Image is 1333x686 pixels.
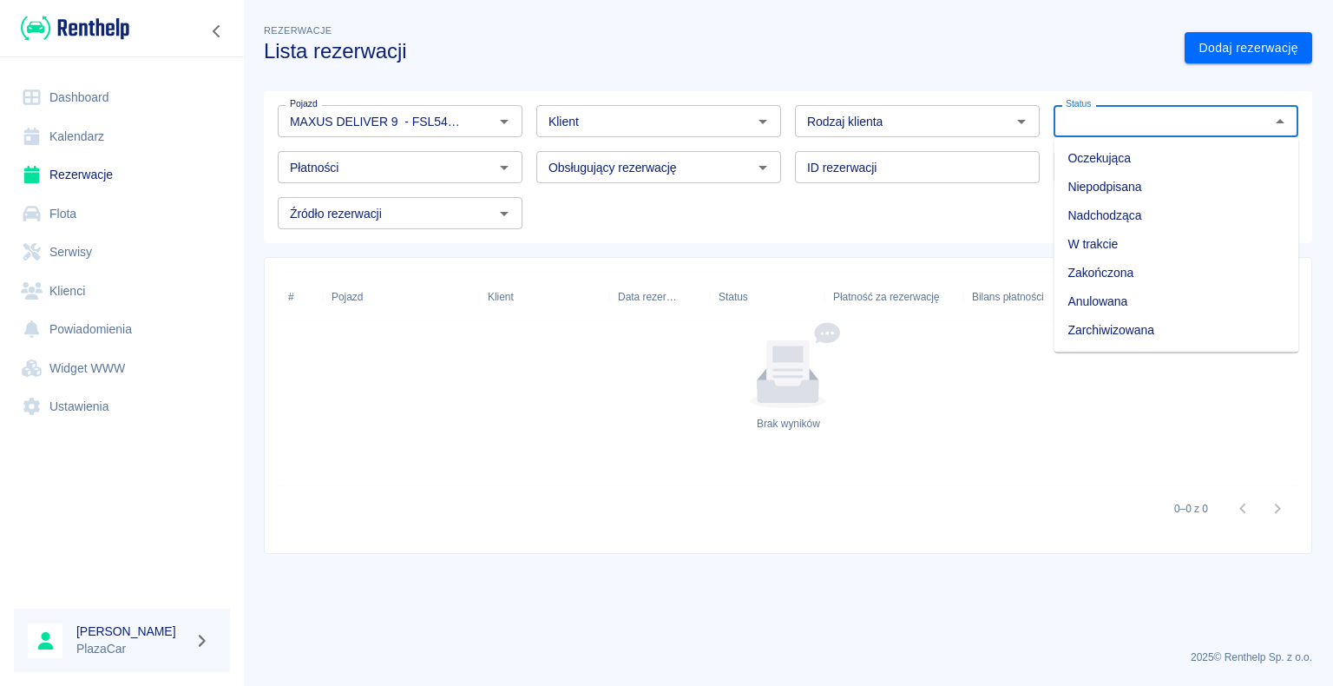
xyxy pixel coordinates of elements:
[492,155,516,180] button: Otwórz
[492,109,516,134] button: Otwórz
[76,640,187,658] p: PlazaCar
[1054,316,1298,345] li: Zarchiwizowana
[290,97,318,110] label: Pojazd
[1054,144,1298,173] li: Oczekująca
[479,273,609,321] div: Klient
[1174,501,1208,517] p: 0–0 z 0
[1054,230,1298,259] li: W trakcie
[1054,287,1298,316] li: Anulowana
[14,233,230,272] a: Serwisy
[1054,173,1298,201] li: Niepodpisana
[14,78,230,117] a: Dashboard
[14,117,230,156] a: Kalendarz
[76,623,187,640] h6: [PERSON_NAME]
[751,109,775,134] button: Otwórz
[609,273,710,321] div: Data rezerwacji
[204,20,230,43] button: Zwiń nawigację
[279,273,323,321] div: #
[972,273,1044,321] div: Bilans płatności
[14,310,230,349] a: Powiadomienia
[323,273,479,321] div: Pojazd
[14,387,230,426] a: Ustawienia
[14,195,230,234] a: Flota
[14,272,230,311] a: Klienci
[824,273,963,321] div: Płatność za rezerwację
[14,155,230,195] a: Rezerwacje
[719,273,748,321] div: Status
[833,273,940,321] div: Płatność za rezerwację
[757,416,820,432] div: Brak wyników
[492,201,516,226] button: Otwórz
[264,25,332,36] span: Rezerwacje
[14,14,129,43] a: Renthelp logo
[332,273,363,321] div: Pojazd
[710,273,824,321] div: Status
[21,14,129,43] img: Renthelp logo
[751,155,775,180] button: Otwórz
[1054,259,1298,287] li: Zakończona
[677,285,701,309] button: Sort
[1268,109,1292,134] button: Zamknij
[1054,201,1298,230] li: Nadchodząca
[618,273,677,321] div: Data rezerwacji
[288,273,294,321] div: #
[963,273,1078,321] div: Bilans płatności
[1009,109,1034,134] button: Otwórz
[488,273,514,321] div: Klient
[264,650,1312,665] p: 2025 © Renthelp Sp. z o.o.
[264,39,1171,63] h3: Lista rezerwacji
[1185,32,1312,64] a: Dodaj rezerwację
[14,349,230,388] a: Widget WWW
[1066,97,1092,110] label: Status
